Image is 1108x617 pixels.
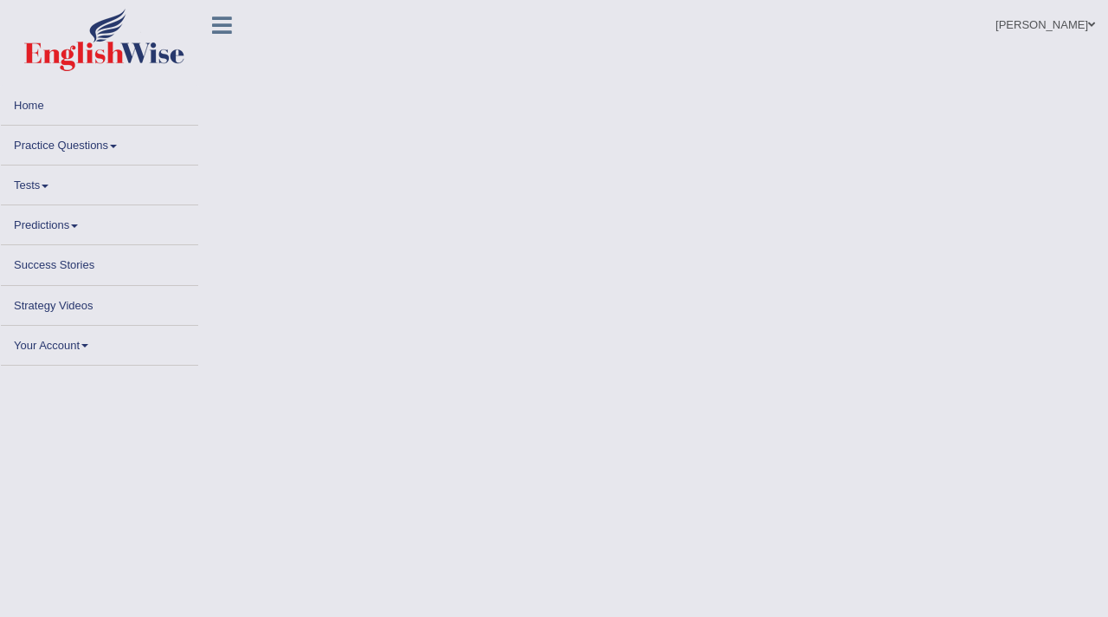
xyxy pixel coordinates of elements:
a: Home [1,86,198,120]
a: Strategy Videos [1,286,198,320]
a: Your Account [1,326,198,360]
a: Practice Questions [1,126,198,159]
a: Tests [1,166,198,199]
a: Success Stories [1,245,198,279]
a: Predictions [1,205,198,239]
